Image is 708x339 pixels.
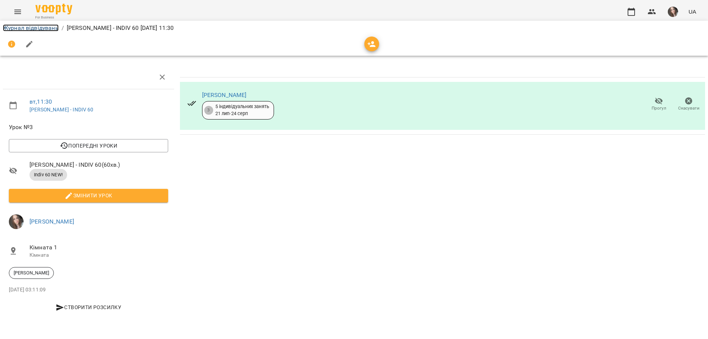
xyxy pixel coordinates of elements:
[9,123,168,132] span: Урок №3
[9,189,168,202] button: Змінити урок
[12,303,165,312] span: Створити розсилку
[9,267,54,279] div: [PERSON_NAME]
[678,105,700,111] span: Скасувати
[9,139,168,152] button: Попередні уроки
[668,7,678,17] img: f6374287e352a2e74eca4bf889e79d1e.jpg
[9,270,53,276] span: [PERSON_NAME]
[202,91,247,98] a: [PERSON_NAME]
[3,24,705,32] nav: breadcrumb
[688,8,696,15] span: UA
[9,301,168,314] button: Створити розсилку
[9,214,24,229] img: f6374287e352a2e74eca4bf889e79d1e.jpg
[644,94,674,115] button: Прогул
[29,172,67,178] span: Indiv 60 NEW!
[9,286,168,294] p: [DATE] 03:11:09
[15,141,162,150] span: Попередні уроки
[29,243,168,252] span: Кімната 1
[652,105,666,111] span: Прогул
[29,252,168,259] p: Кімната
[9,3,27,21] button: Menu
[686,5,699,18] button: UA
[15,191,162,200] span: Змінити урок
[35,15,72,20] span: For Business
[67,24,174,32] p: [PERSON_NAME] - INDIV 60 [DATE] 11:30
[29,160,168,169] span: [PERSON_NAME] - INDIV 60 ( 60 хв. )
[204,106,213,115] div: 3
[29,98,52,105] a: вт , 11:30
[3,24,59,31] a: Журнал відвідувань
[215,103,269,117] div: 5 індивідуальних занять 21 лип - 24 серп
[29,107,94,113] a: [PERSON_NAME] - INDIV 60
[29,218,74,225] a: [PERSON_NAME]
[674,94,704,115] button: Скасувати
[62,24,64,32] li: /
[35,4,72,14] img: Voopty Logo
